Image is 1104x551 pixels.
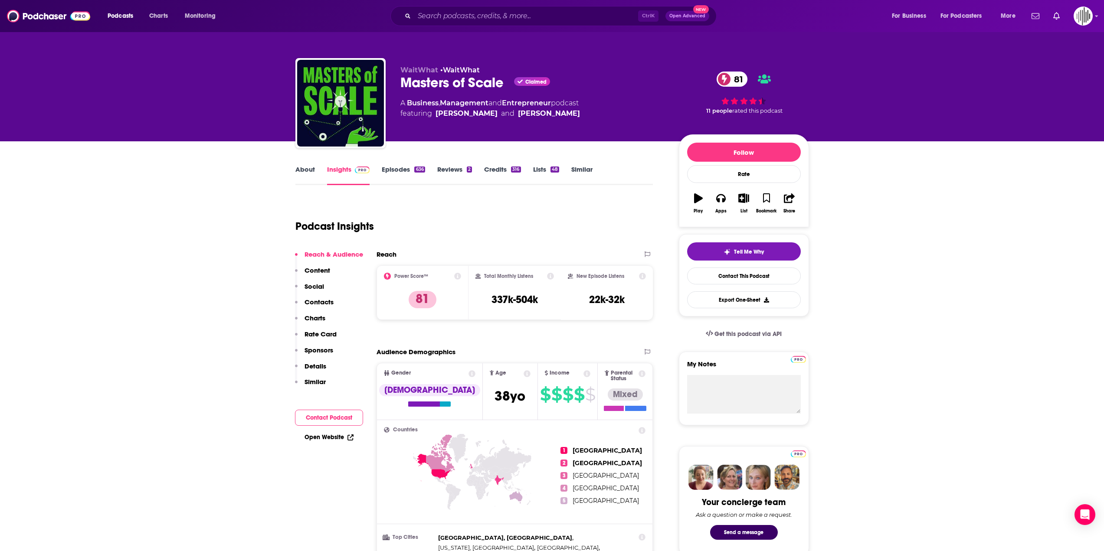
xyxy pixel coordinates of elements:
span: 1 [560,447,567,454]
div: A podcast [400,98,580,119]
span: Parental Status [611,370,637,381]
a: 81 [717,72,747,87]
img: Jon Profile [774,465,799,490]
label: My Notes [687,360,801,375]
button: Export One-Sheet [687,291,801,308]
span: $ [551,388,562,401]
button: Charts [295,314,325,330]
div: 316 [511,166,521,173]
span: 2 [560,460,567,466]
a: Show notifications dropdown [1028,9,1043,23]
a: Open Website [305,434,354,441]
button: Bookmark [755,188,778,219]
div: 2 [467,166,472,173]
span: Logged in as gpg2 [1074,7,1093,26]
div: 48 [550,166,559,173]
div: Rate [687,165,801,183]
button: Send a message [710,525,778,540]
div: 636 [414,166,425,173]
img: Sydney Profile [688,465,714,490]
span: [GEOGRAPHIC_DATA] [573,459,642,467]
h3: Top Cities [384,535,435,540]
span: Podcasts [108,10,133,22]
a: Similar [571,165,593,185]
span: $ [540,388,550,401]
img: Podchaser Pro [791,356,806,363]
span: 38 yo [495,388,525,404]
a: Entrepreneur [502,99,551,107]
span: $ [585,388,595,401]
img: Podchaser - Follow, Share and Rate Podcasts [7,8,90,24]
h2: New Episode Listens [577,273,624,279]
button: Sponsors [295,346,333,362]
button: Contact Podcast [295,410,363,426]
button: Play [687,188,710,219]
div: [DEMOGRAPHIC_DATA] [379,384,480,396]
span: and [501,108,514,119]
span: $ [574,388,584,401]
span: Claimed [525,80,547,84]
a: Management [440,99,488,107]
button: open menu [179,9,227,23]
span: Countries [393,427,418,433]
button: Content [295,266,330,282]
span: 5 [560,497,567,504]
div: Open Intercom Messenger [1075,504,1095,525]
span: [GEOGRAPHIC_DATA] [573,484,639,492]
a: Lists48 [533,165,559,185]
span: Age [495,370,506,376]
span: [GEOGRAPHIC_DATA] [573,447,642,454]
a: Credits316 [484,165,521,185]
div: Share [783,209,795,214]
span: 4 [560,485,567,492]
img: Podchaser Pro [791,450,806,457]
button: Social [295,282,324,298]
span: Tell Me Why [734,248,764,255]
span: For Business [892,10,926,22]
button: Open AdvancedNew [665,11,709,21]
button: Share [778,188,800,219]
button: Follow [687,143,801,162]
a: Pro website [791,449,806,457]
img: Barbara Profile [717,465,742,490]
span: [GEOGRAPHIC_DATA] [537,544,599,551]
img: User Profile [1074,7,1093,26]
h3: 337k-504k [491,293,538,306]
h3: 22k-32k [589,293,625,306]
p: Content [305,266,330,274]
span: 11 people [706,108,732,114]
div: List [740,209,747,214]
p: Social [305,282,324,290]
button: Similar [295,378,326,394]
button: Reach & Audience [295,250,363,266]
span: $ [563,388,573,401]
button: Details [295,362,326,378]
a: Reviews2 [437,165,472,185]
span: More [1001,10,1016,22]
p: Reach & Audience [305,250,363,258]
span: WaitWhat [400,66,438,74]
button: Show profile menu [1074,7,1093,26]
p: Charts [305,314,325,322]
span: Ctrl K [638,10,658,22]
span: Charts [149,10,168,22]
img: Jules Profile [746,465,771,490]
div: 81 11 peoplerated this podcast [679,66,809,120]
h2: Total Monthly Listens [484,273,533,279]
a: Pro website [791,355,806,363]
h2: Audience Demographics [377,348,455,356]
button: List [732,188,755,219]
button: open menu [886,9,937,23]
img: Masters of Scale [297,60,384,147]
a: Get this podcast via API [699,323,789,345]
button: open menu [995,9,1026,23]
a: About [295,165,315,185]
a: Contact This Podcast [687,267,801,284]
h1: Podcast Insights [295,220,374,233]
img: tell me why sparkle [724,248,731,255]
a: Charts [144,9,173,23]
span: [GEOGRAPHIC_DATA] [573,472,639,479]
span: 81 [725,72,747,87]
